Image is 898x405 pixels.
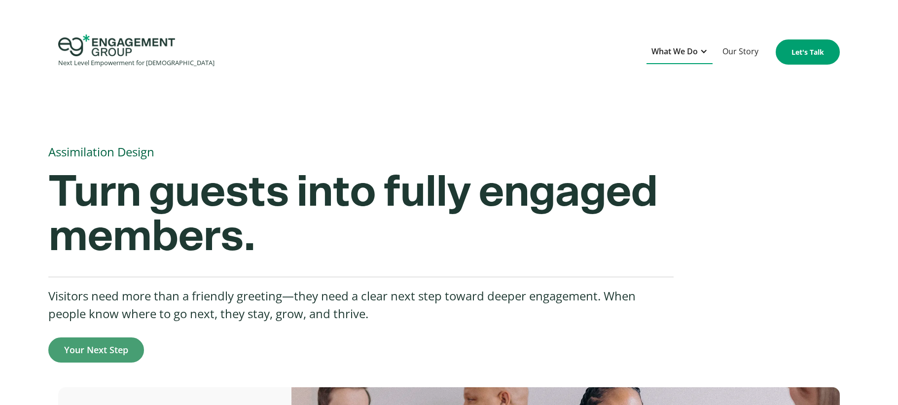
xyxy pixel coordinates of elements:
[647,40,713,64] div: What We Do
[58,56,215,70] div: Next Level Empowerment for [DEMOGRAPHIC_DATA]
[48,141,829,163] h1: Assimilation Design
[718,40,763,64] a: Our Story
[58,35,175,56] img: Engagement Group Logo Icon
[58,35,215,70] a: home
[274,40,323,51] span: Organization
[48,170,657,259] strong: Turn guests into fully engaged members.
[48,287,673,323] p: Visitors need more than a friendly greeting—they need a clear next step toward deeper engagement....
[776,39,840,65] a: Let's Talk
[48,337,144,363] a: Your Next Step
[274,80,330,91] span: Phone number
[651,45,698,58] div: What We Do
